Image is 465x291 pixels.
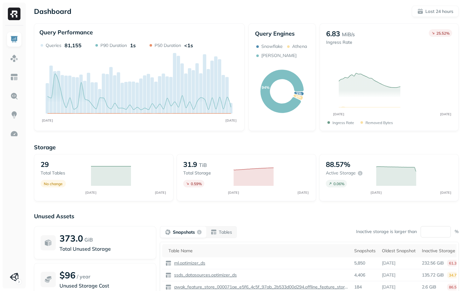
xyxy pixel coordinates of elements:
[10,92,18,100] img: Query Explorer
[436,31,450,36] p: 25.52 %
[225,118,236,122] tspan: [DATE]
[172,284,348,290] a: qwak_feature_store_000071ae_e5f6_4c5f_97ab_2b533d00d294.offline_feature_store_arpumizer_user_leve...
[41,170,85,176] p: Total tables
[10,111,18,119] img: Insights
[342,31,355,38] p: MiB/s
[412,6,459,17] button: Last 24 hours
[422,260,444,266] p: 232.56 GiB
[191,181,202,186] p: 0.59 %
[440,191,451,194] tspan: [DATE]
[165,284,172,290] img: table
[183,160,197,169] p: 31.9
[382,284,395,290] p: [DATE]
[332,120,354,125] p: Ingress Rate
[219,229,232,235] p: Tables
[34,213,459,220] p: Unused Assets
[84,236,93,243] p: GiB
[10,273,19,282] img: Unity
[155,191,166,194] tspan: [DATE]
[422,248,455,254] p: Inactive Storage
[10,54,18,62] img: Assets
[354,272,365,278] p: 4,406
[86,191,97,194] tspan: [DATE]
[354,248,376,254] div: Snapshots
[440,112,451,116] tspan: [DATE]
[39,29,93,36] p: Query Performance
[261,53,297,59] p: [PERSON_NAME]
[172,272,237,278] a: ssds_datasources.optimizer_ds
[422,284,436,290] p: 2.6 GiB
[447,260,464,266] p: 61.35%
[100,43,127,48] p: P90 Duration
[8,8,20,20] img: Ryft
[354,260,365,266] p: 5,850
[60,233,83,244] p: 373.0
[34,144,459,151] p: Storage
[42,118,53,122] tspan: [DATE]
[422,272,444,278] p: 135.72 GiB
[10,73,18,81] img: Asset Explorer
[371,191,382,194] tspan: [DATE]
[77,273,90,280] p: / year
[382,248,416,254] div: Oldest Snapshot
[10,130,18,138] img: Optimization
[228,191,239,194] tspan: [DATE]
[184,42,193,48] p: <1s
[199,161,207,169] p: TiB
[447,284,464,290] p: 86.55%
[262,85,269,90] text: 94%
[173,260,205,266] p: ml.optimizer_ds
[173,272,237,278] p: ssds_datasources.optimizer_ds
[130,42,136,48] p: 1s
[382,260,395,266] p: [DATE]
[333,112,344,116] tspan: [DATE]
[41,160,49,169] p: 29
[60,245,150,253] p: Total Unused Storage
[261,43,283,49] p: Snowflake
[173,284,348,290] p: qwak_feature_store_000071ae_e5f6_4c5f_97ab_2b533d00d294.offline_feature_store_arpumizer_user_leve...
[326,39,355,45] p: Ingress Rate
[333,181,344,186] p: 0.06 %
[168,248,348,254] div: Table Name
[44,181,63,186] p: No change
[60,270,76,281] p: $96
[425,9,453,14] p: Last 24 hours
[65,42,82,48] p: 81,155
[165,260,172,266] img: table
[155,43,181,48] p: P50 Duration
[46,43,61,48] p: Queries
[165,272,172,278] img: table
[326,160,350,169] p: 88.57%
[326,29,340,38] p: 6.83
[298,191,309,194] tspan: [DATE]
[60,282,150,289] p: Unused Storage Cost
[295,94,301,99] text: 3%
[356,229,417,235] p: Inactive storage is larger than
[34,7,71,16] p: Dashboard
[173,229,195,235] p: Snapshots
[183,170,227,176] p: Total storage
[10,35,18,43] img: Dashboard
[326,170,356,176] p: Active storage
[366,120,393,125] p: Removed bytes
[447,272,464,278] p: 34.72%
[255,30,309,37] p: Query Engines
[455,229,459,235] p: %
[172,260,205,266] a: ml.optimizer_ds
[354,284,362,290] p: 184
[382,272,395,278] p: [DATE]
[292,43,307,49] p: Athena
[296,91,302,96] text: 3%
